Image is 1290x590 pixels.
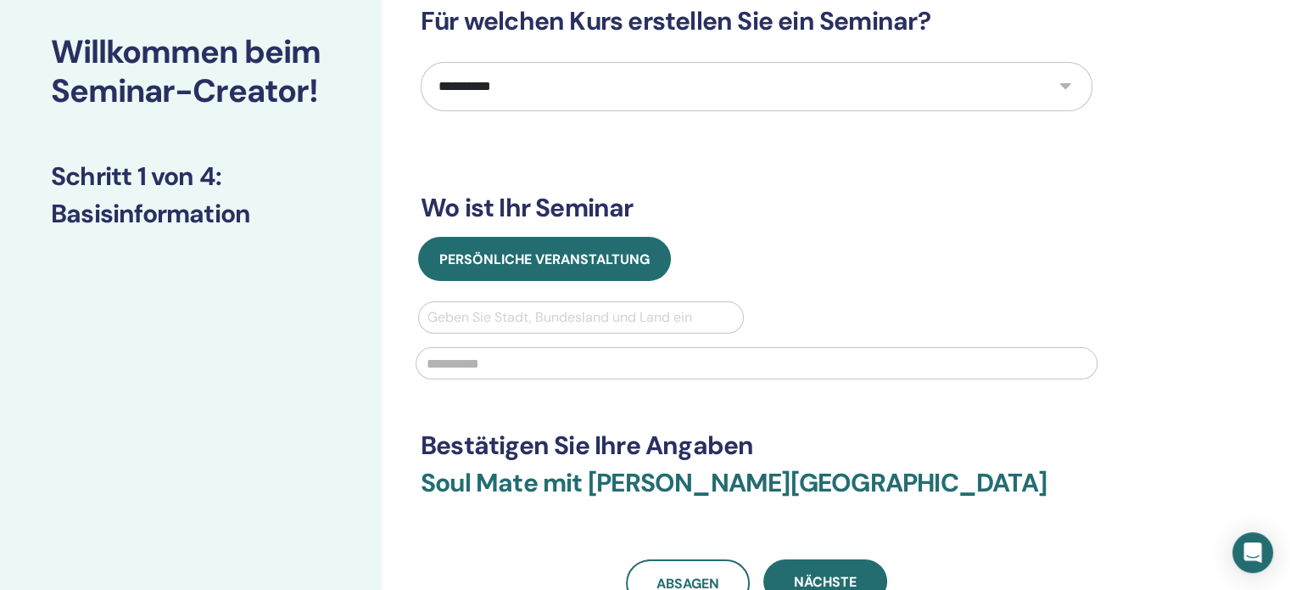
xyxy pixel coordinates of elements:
h3: Schritt 1 von 4 : [51,161,331,192]
h2: Willkommen beim Seminar-Creator! [51,33,331,110]
h3: Soul Mate mit [PERSON_NAME][GEOGRAPHIC_DATA] [421,468,1092,519]
span: Persönliche Veranstaltung [439,250,650,268]
h3: Für welchen Kurs erstellen Sie ein Seminar? [421,6,1092,37]
div: Open Intercom Messenger [1232,532,1273,573]
h3: Basisinformation [51,199,331,229]
button: Persönliche Veranstaltung [418,237,671,281]
h3: Bestätigen Sie Ihre Angaben [421,430,1092,461]
h3: Wo ist Ihr Seminar [421,193,1092,223]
